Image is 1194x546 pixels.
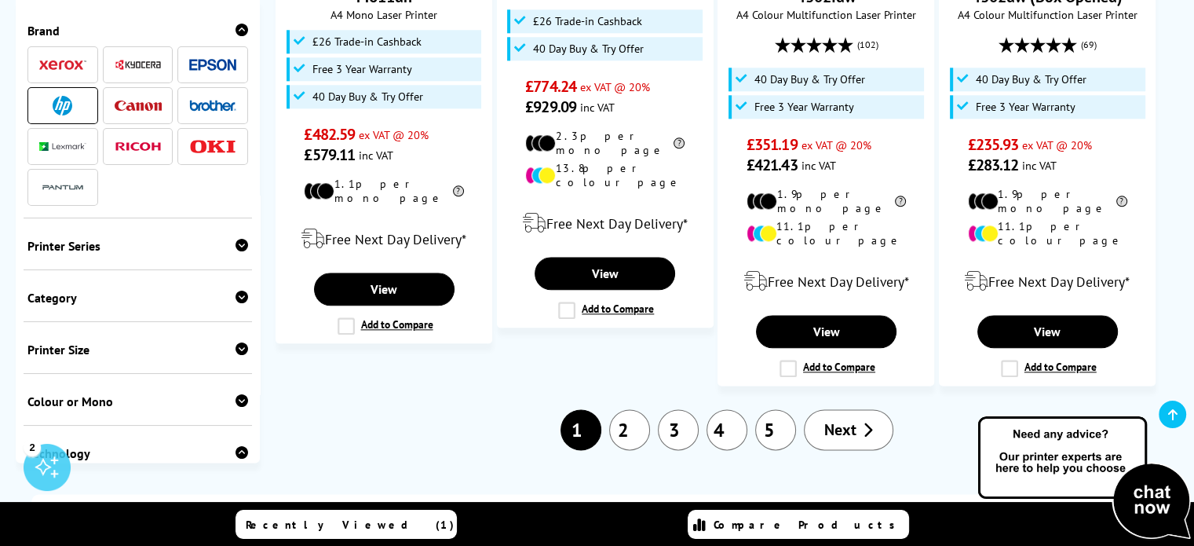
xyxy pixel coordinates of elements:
div: 2 [24,438,41,456]
span: Compare Products [714,518,904,532]
li: 11.1p per colour page [747,219,906,247]
div: Brand [27,23,248,38]
span: inc VAT [801,158,836,173]
span: £26 Trade-in Cashback [312,35,422,48]
img: Xerox [39,60,86,71]
a: Compare Products [688,510,909,539]
span: ex VAT @ 20% [359,127,429,142]
span: Free 3 Year Warranty [312,63,412,75]
li: 1.9p per mono page [747,187,906,215]
span: (69) [1081,30,1097,60]
img: HP [53,96,72,115]
span: ex VAT @ 20% [580,79,650,94]
a: 2 [609,409,650,450]
span: inc VAT [359,148,393,163]
a: 3 [658,409,699,450]
a: 4 [707,409,747,450]
span: Recently Viewed (1) [246,518,455,532]
label: Add to Compare [780,360,875,377]
a: OKI [189,137,236,156]
img: Brother [189,100,236,111]
a: HP [39,96,86,115]
img: Canon [115,101,162,111]
span: 40 Day Buy & Try Offer [754,73,865,86]
a: View [535,257,675,290]
img: Ricoh [115,142,162,151]
li: 1.9p per mono page [968,187,1127,215]
span: A4 Mono Laser Printer [284,7,484,22]
a: Brother [189,96,236,115]
li: 1.1p per mono page [304,177,463,205]
a: Xerox [39,55,86,75]
a: Kyocera [115,55,162,75]
li: 13.8p per colour page [525,161,685,189]
span: £579.11 [304,145,355,165]
span: £283.12 [968,155,1019,175]
a: 5 [755,409,796,450]
a: Ricoh [115,137,162,156]
span: £421.43 [747,155,798,175]
a: View [977,315,1118,348]
div: modal_delivery [284,217,484,261]
span: £26 Trade-in Cashback [533,15,642,27]
a: Recently Viewed (1) [236,510,457,539]
a: View [756,315,896,348]
label: Add to Compare [558,302,654,319]
span: £351.19 [747,134,798,155]
span: inc VAT [580,100,615,115]
span: Free 3 Year Warranty [976,101,1075,113]
img: OKI [189,140,236,153]
img: Pantum [39,178,86,197]
span: £235.93 [968,134,1019,155]
img: Open Live Chat window [974,414,1194,543]
img: Epson [189,59,236,71]
span: 40 Day Buy & Try Offer [312,90,423,103]
img: Kyocera [115,59,162,71]
div: Technology [27,445,248,461]
div: Printer Size [27,342,248,357]
span: 40 Day Buy & Try Offer [976,73,1086,86]
div: modal_delivery [506,201,705,245]
span: ex VAT @ 20% [801,137,871,152]
label: Add to Compare [1001,360,1097,377]
li: 2.3p per mono page [525,129,685,157]
a: Epson [189,55,236,75]
div: modal_delivery [726,259,926,303]
span: A4 Colour Multifunction Laser Printer [726,7,926,22]
label: Add to Compare [338,317,433,335]
span: £482.59 [304,124,355,145]
li: 11.1p per colour page [968,219,1127,247]
span: £774.24 [525,76,576,97]
a: Pantum [39,178,86,197]
span: (102) [856,30,878,60]
span: Free 3 Year Warranty [754,101,854,113]
div: Printer Series [27,238,248,254]
span: £929.09 [525,97,576,117]
a: View [314,273,455,306]
span: inc VAT [1022,158,1057,173]
img: Lexmark [39,142,86,152]
a: Canon [115,96,162,115]
div: Category [27,290,248,306]
span: ex VAT @ 20% [1022,137,1092,152]
span: Next [824,420,856,440]
div: Colour or Mono [27,394,248,409]
div: modal_delivery [948,259,1147,303]
span: A4 Colour Multifunction Laser Printer [948,7,1147,22]
span: 40 Day Buy & Try Offer [533,42,644,55]
a: Next [804,409,893,450]
a: Lexmark [39,137,86,156]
